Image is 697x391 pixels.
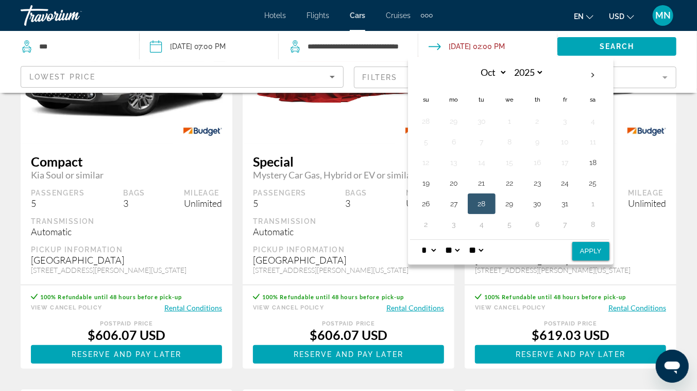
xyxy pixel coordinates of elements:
a: Travorium [21,2,124,29]
button: Day 11 [585,135,601,149]
button: View Cancel Policy [31,303,102,313]
div: Bags [345,188,367,198]
span: 100% Refundable until 48 hours before pick-up [262,294,404,300]
div: Transmission [31,217,222,226]
div: Unlimited [406,198,444,209]
div: [STREET_ADDRESS][PERSON_NAME][US_STATE] [475,266,666,274]
div: Passengers [31,188,84,198]
button: Day 19 [418,176,434,190]
button: Day 28 [473,197,490,211]
button: Day 17 [557,155,573,170]
span: Reserve and pay later [516,350,625,359]
button: Reserve and pay later [31,345,222,364]
button: Day 2 [418,217,434,232]
select: Select hour [419,240,438,260]
button: Day 9 [529,135,546,149]
button: Day 13 [446,155,462,170]
button: Day 8 [501,135,518,149]
div: Automatic [253,226,444,237]
select: Select AM/PM [467,240,485,260]
button: Day 1 [585,197,601,211]
span: Kia Soul or similar [31,169,222,181]
img: BUDGET [173,120,232,143]
button: Rental Conditions [164,303,222,313]
span: Reserve and pay later [294,350,403,359]
div: Pickup Information [253,245,444,254]
span: Special [253,154,444,169]
div: Postpaid Price [253,320,444,327]
div: [GEOGRAPHIC_DATA] [31,254,222,266]
a: Flights [307,11,329,20]
button: Day 3 [557,114,573,128]
div: Passengers [253,188,307,198]
button: Day 5 [418,135,434,149]
span: Cruises [386,11,411,20]
span: Reserve and pay later [72,350,181,359]
img: BUDGET [617,120,676,143]
img: BUDGET [395,120,454,143]
button: Reserve and pay later [475,345,666,364]
div: Postpaid Price [475,320,666,327]
button: Drop-off date: Oct 30, 2025 02:00 PM [429,31,505,62]
button: Day 27 [446,197,462,211]
button: Day 2 [529,114,546,128]
button: Day 6 [529,217,546,232]
button: Day 29 [501,197,518,211]
button: Day 6 [446,135,462,149]
div: Pickup Information [31,245,222,254]
div: Mileage [628,188,666,198]
div: Mileage [406,188,444,198]
button: Day 21 [473,176,490,190]
select: Select minute [443,240,462,260]
button: Day 14 [473,155,490,170]
div: [GEOGRAPHIC_DATA] [253,254,444,266]
span: en [574,12,584,21]
button: Rental Conditions [386,303,444,313]
div: $606.07 USD [253,327,444,343]
button: Day 24 [557,176,573,190]
a: Hotels [264,11,286,20]
span: Lowest Price [29,73,95,81]
button: Day 4 [473,217,490,232]
div: $619.03 USD [475,327,666,343]
button: Reserve and pay later [253,345,444,364]
button: Day 4 [585,114,601,128]
div: Mileage [184,188,222,198]
button: Rental Conditions [608,303,666,313]
div: [STREET_ADDRESS][PERSON_NAME][US_STATE] [253,266,444,274]
select: Select year [511,63,544,82]
button: Apply [572,242,609,260]
button: Day 15 [501,155,518,170]
button: Day 30 [473,114,490,128]
button: Filter [354,66,677,89]
select: Select month [474,63,507,82]
button: Day 3 [446,217,462,232]
span: 100% Refundable until 48 hours before pick-up [40,294,182,300]
div: Unlimited [184,198,222,209]
button: Search [557,37,676,56]
div: Bags [123,188,145,198]
span: Compact [31,154,222,169]
a: Cars [350,11,365,20]
button: Day 12 [418,155,434,170]
div: Automatic [31,226,222,237]
mat-select: Sort by [29,71,335,83]
span: USD [609,12,624,21]
button: Extra navigation items [421,7,433,24]
button: Day 20 [446,176,462,190]
button: Day 7 [557,217,573,232]
span: MN [655,10,671,21]
button: Day 10 [557,135,573,149]
button: View Cancel Policy [253,303,324,313]
button: Day 16 [529,155,546,170]
div: 5 [253,198,307,209]
div: $606.07 USD [31,327,222,343]
button: Pickup date: Oct 18, 2025 07:00 PM [150,31,226,62]
span: Search [600,42,635,51]
button: Day 29 [446,114,462,128]
button: User Menu [650,5,676,26]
